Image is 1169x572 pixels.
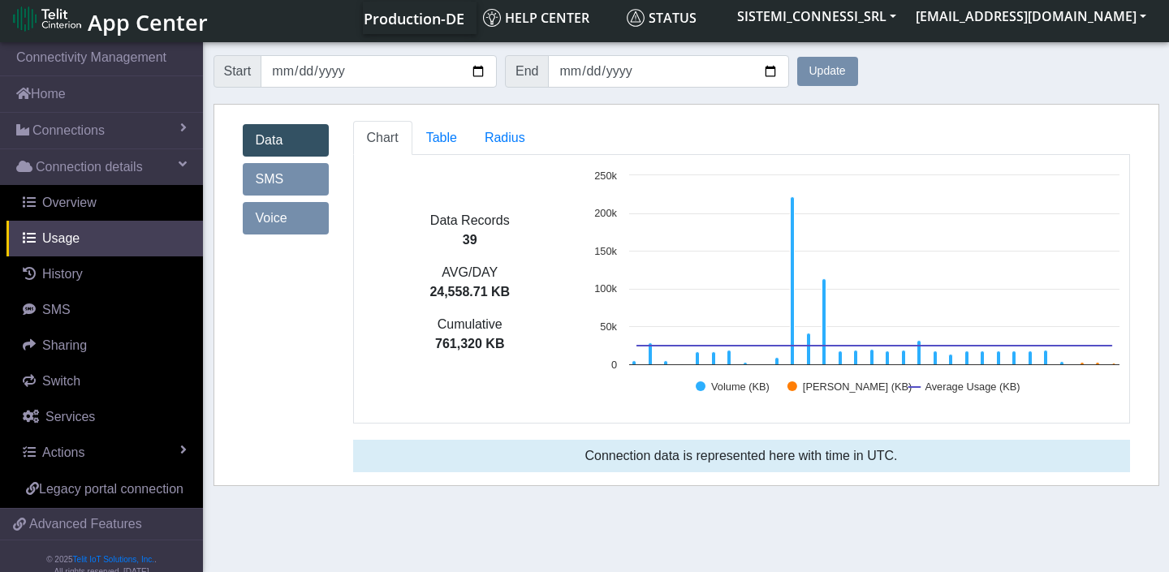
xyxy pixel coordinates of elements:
[243,202,329,234] a: Voice
[243,124,329,157] a: Data
[354,230,587,250] p: 39
[36,157,143,177] span: Connection details
[354,263,587,282] p: AVG/DAY
[6,256,203,292] a: History
[505,55,549,88] span: End
[6,185,203,221] a: Overview
[6,435,203,471] a: Actions
[594,282,617,295] text: 100k
[363,2,464,34] a: Your current platform instance
[39,482,183,496] span: Legacy portal connection
[906,2,1156,31] button: [EMAIL_ADDRESS][DOMAIN_NAME]
[29,514,142,534] span: Advanced Features
[364,9,464,28] span: Production-DE
[594,245,617,257] text: 150k
[243,163,329,196] a: SMS
[42,445,84,459] span: Actions
[6,399,203,435] a: Services
[367,131,399,144] span: Chart
[483,9,501,27] img: knowledge.svg
[627,9,645,27] img: status.svg
[354,282,587,302] p: 24,558.71 KB
[485,131,525,144] span: Radius
[803,381,912,393] text: [PERSON_NAME] (KB)
[6,292,203,328] a: SMS
[42,338,87,352] span: Sharing
[6,363,203,399] a: Switch
[354,315,587,334] p: Cumulative
[6,221,203,256] a: Usage
[797,57,858,86] button: Update
[594,207,617,219] text: 200k
[354,334,587,354] p: 761,320 KB
[42,231,80,245] span: Usage
[627,9,697,27] span: Status
[73,555,154,564] a: Telit IoT Solutions, Inc.
[13,6,81,32] img: logo-telit-cinterion-gw-new.png
[88,7,208,37] span: App Center
[353,121,1130,155] ul: Tabs
[600,320,617,333] text: 50k
[594,170,617,182] text: 250k
[42,196,97,209] span: Overview
[483,9,589,27] span: Help center
[42,303,71,316] span: SMS
[354,211,587,230] p: Data Records
[32,121,105,140] span: Connections
[477,2,620,34] a: Help center
[711,381,770,393] text: Volume (KB)
[214,55,262,88] span: Start
[6,328,203,363] a: Sharing
[42,267,83,281] span: History
[426,131,457,144] span: Table
[620,2,727,34] a: Status
[13,1,205,36] a: App Center
[45,410,95,424] span: Services
[611,359,617,371] text: 0
[727,2,906,31] button: SISTEMI_CONNESSI_SRL
[353,440,1130,472] div: Connection data is represented here with time in UTC.
[925,381,1020,393] text: Average Usage (KB)
[42,374,80,388] span: Switch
